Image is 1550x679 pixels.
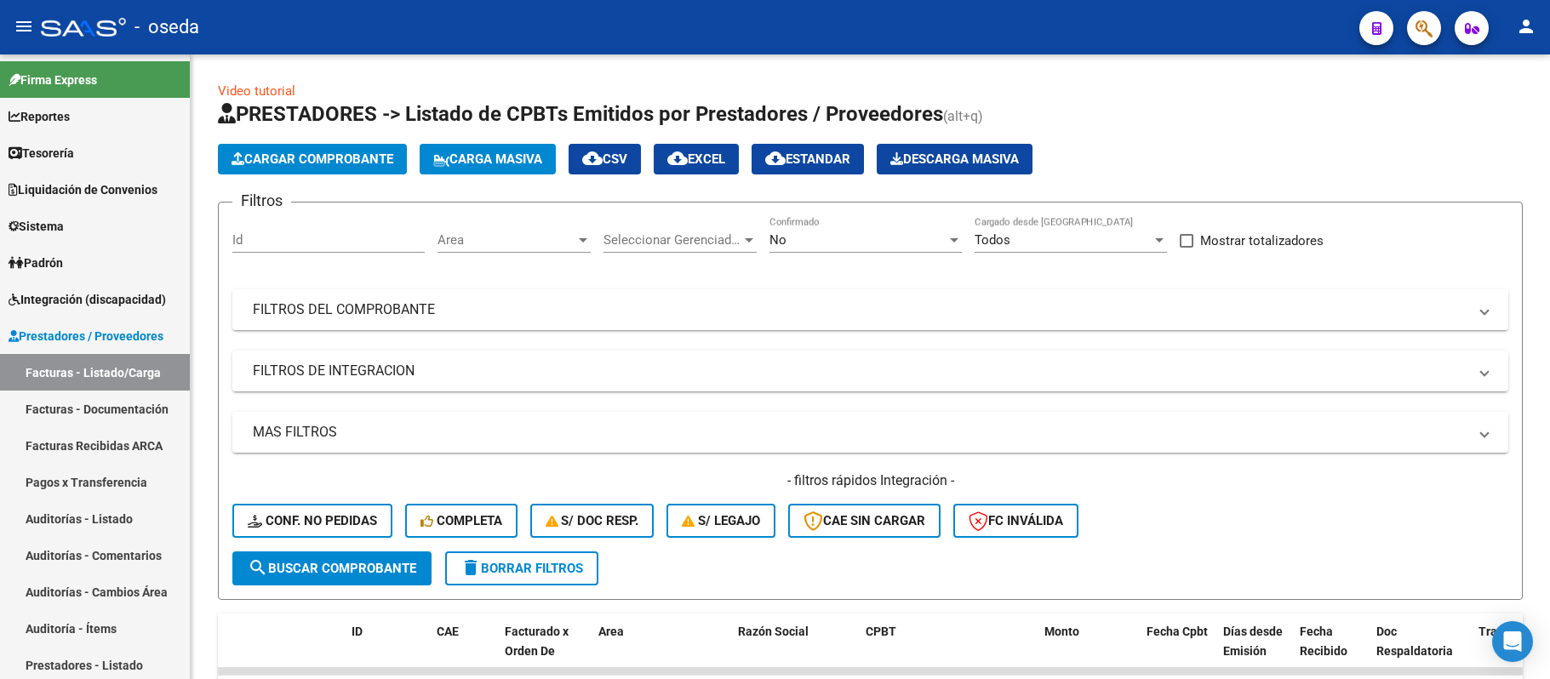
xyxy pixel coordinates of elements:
[866,625,896,638] span: CPBT
[1147,625,1208,638] span: Fecha Cpbt
[9,290,166,309] span: Integración (discapacidad)
[505,625,569,658] span: Facturado x Orden De
[445,551,598,585] button: Borrar Filtros
[134,9,199,46] span: - oseda
[9,144,74,163] span: Tesorería
[788,504,941,538] button: CAE SIN CARGAR
[667,151,725,167] span: EXCEL
[666,504,775,538] button: S/ legajo
[405,504,518,538] button: Completa
[9,107,70,126] span: Reportes
[765,151,850,167] span: Estandar
[1300,625,1347,658] span: Fecha Recibido
[682,513,760,528] span: S/ legajo
[438,232,575,248] span: Area
[546,513,639,528] span: S/ Doc Resp.
[9,71,97,89] span: Firma Express
[253,423,1467,442] mat-panel-title: MAS FILTROS
[420,513,502,528] span: Completa
[969,513,1063,528] span: FC Inválida
[232,551,432,585] button: Buscar Comprobante
[352,625,363,638] span: ID
[877,144,1032,174] app-download-masive: Descarga masiva de comprobantes (adjuntos)
[1376,625,1453,658] span: Doc Respaldatoria
[765,148,786,168] mat-icon: cloud_download
[877,144,1032,174] button: Descarga Masiva
[218,144,407,174] button: Cargar Comprobante
[253,300,1467,319] mat-panel-title: FILTROS DEL COMPROBANTE
[1492,621,1533,662] div: Open Intercom Messenger
[248,557,268,578] mat-icon: search
[582,151,627,167] span: CSV
[248,561,416,576] span: Buscar Comprobante
[752,144,864,174] button: Estandar
[218,102,943,126] span: PRESTADORES -> Listado de CPBTs Emitidos por Prestadores / Proveedores
[232,504,392,538] button: Conf. no pedidas
[232,289,1508,330] mat-expansion-panel-header: FILTROS DEL COMPROBANTE
[460,561,583,576] span: Borrar Filtros
[530,504,655,538] button: S/ Doc Resp.
[603,232,741,248] span: Seleccionar Gerenciador
[953,504,1078,538] button: FC Inválida
[1200,231,1324,251] span: Mostrar totalizadores
[598,625,624,638] span: Area
[253,362,1467,380] mat-panel-title: FILTROS DE INTEGRACION
[14,16,34,37] mat-icon: menu
[1223,625,1283,658] span: Días desde Emisión
[437,625,459,638] span: CAE
[420,144,556,174] button: Carga Masiva
[654,144,739,174] button: EXCEL
[460,557,481,578] mat-icon: delete
[804,513,925,528] span: CAE SIN CARGAR
[232,471,1508,490] h4: - filtros rápidos Integración -
[1516,16,1536,37] mat-icon: person
[943,108,983,124] span: (alt+q)
[769,232,786,248] span: No
[582,148,603,168] mat-icon: cloud_download
[433,151,542,167] span: Carga Masiva
[667,148,688,168] mat-icon: cloud_download
[890,151,1019,167] span: Descarga Masiva
[218,83,295,99] a: Video tutorial
[1479,625,1547,638] span: Trazabilidad
[232,412,1508,453] mat-expansion-panel-header: MAS FILTROS
[9,217,64,236] span: Sistema
[738,625,809,638] span: Razón Social
[232,351,1508,391] mat-expansion-panel-header: FILTROS DE INTEGRACION
[569,144,641,174] button: CSV
[975,232,1010,248] span: Todos
[248,513,377,528] span: Conf. no pedidas
[232,151,393,167] span: Cargar Comprobante
[9,180,157,199] span: Liquidación de Convenios
[1044,625,1079,638] span: Monto
[232,189,291,213] h3: Filtros
[9,254,63,272] span: Padrón
[9,327,163,345] span: Prestadores / Proveedores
